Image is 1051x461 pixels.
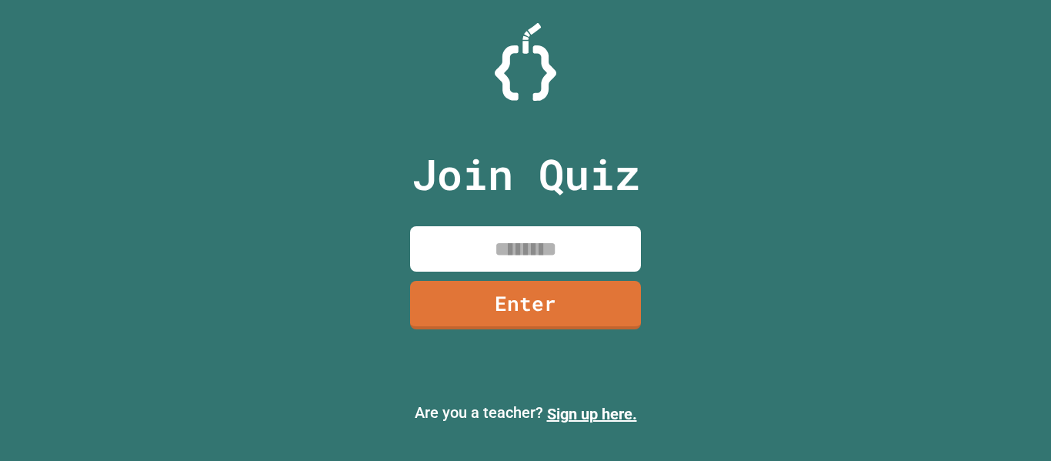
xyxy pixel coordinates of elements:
[412,142,640,206] p: Join Quiz
[547,405,637,423] a: Sign up here.
[923,332,1036,398] iframe: chat widget
[12,401,1039,426] p: Are you a teacher?
[410,281,641,329] a: Enter
[495,23,556,101] img: Logo.svg
[986,399,1036,446] iframe: chat widget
